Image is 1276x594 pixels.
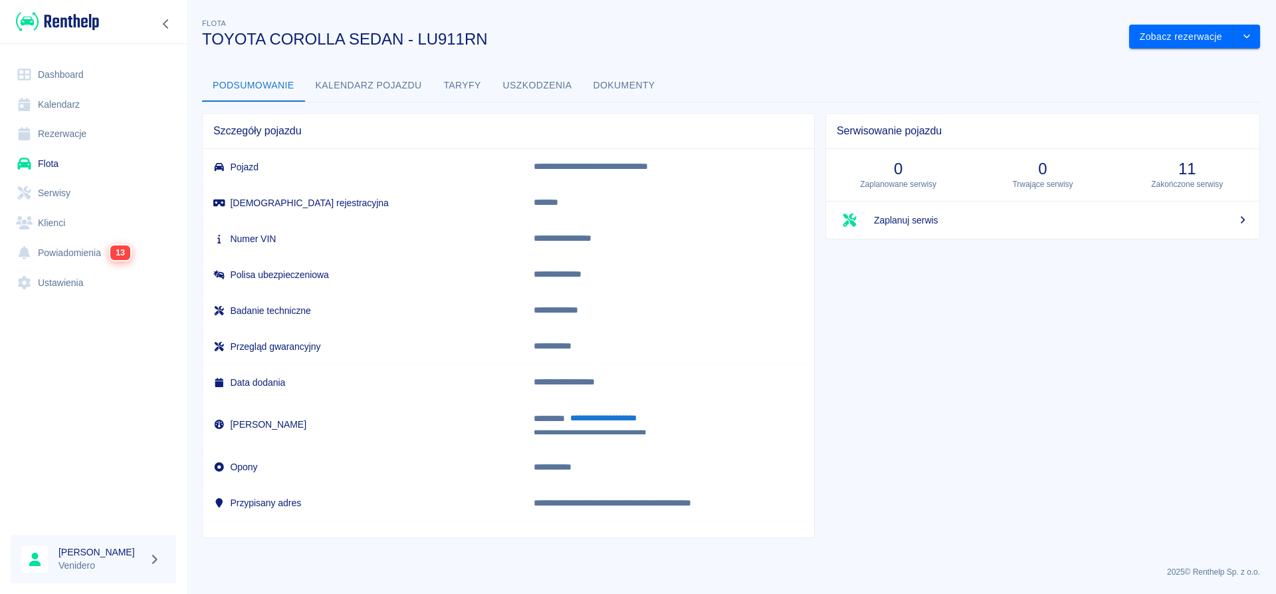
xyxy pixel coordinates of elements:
a: Ustawienia [11,268,176,298]
button: Zobacz rezerwacje [1129,25,1233,49]
a: Rezerwacje [11,119,176,149]
p: 2025 © Renthelp Sp. z o.o. [202,566,1260,578]
h6: [DEMOGRAPHIC_DATA] rejestracyjna [213,196,512,210]
button: Taryfy [433,70,492,102]
span: 13 [110,245,130,260]
h6: [PERSON_NAME] [58,545,144,559]
a: Dashboard [11,60,176,90]
h3: 0 [981,160,1104,178]
h6: Przegląd gwarancyjny [213,340,512,353]
p: Zakończone serwisy [1126,178,1249,190]
span: Szczegóły pojazdu [213,124,803,138]
a: 11Zakończone serwisy [1115,149,1259,201]
p: Zaplanowane serwisy [837,178,960,190]
h3: TOYOTA COROLLA SEDAN - LU911RN [202,30,1118,49]
button: Podsumowanie [202,70,305,102]
h3: 11 [1126,160,1249,178]
h6: Data dodania [213,376,512,389]
span: Flota [202,19,226,27]
img: Renthelp logo [16,11,99,33]
span: Serwisowanie pojazdu [837,124,1249,138]
a: Flota [11,149,176,179]
h6: Numer VIN [213,232,512,245]
a: Serwisy [11,178,176,208]
button: Zwiń nawigację [156,15,176,33]
h6: Pojazd [213,160,512,174]
button: Kalendarz pojazdu [305,70,433,102]
a: 0Trwające serwisy [970,149,1115,201]
button: Uszkodzenia [492,70,583,102]
button: drop-down [1233,25,1260,49]
h6: Polisa ubezpieczeniowa [213,268,512,281]
h6: Przypisany adres [213,496,512,510]
button: Dokumenty [583,70,666,102]
a: 0Zaplanowane serwisy [826,149,970,201]
a: Powiadomienia13 [11,237,176,268]
a: Renthelp logo [11,11,99,33]
a: Klienci [11,208,176,238]
h3: 0 [837,160,960,178]
a: Kalendarz [11,90,176,120]
p: Trwające serwisy [981,178,1104,190]
h6: Opony [213,460,512,474]
h6: Badanie techniczne [213,304,512,317]
h6: [PERSON_NAME] [213,418,512,431]
p: Venidero [58,559,144,573]
a: Zaplanuj serwis [826,202,1259,239]
span: Zaplanuj serwis [874,214,1249,227]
